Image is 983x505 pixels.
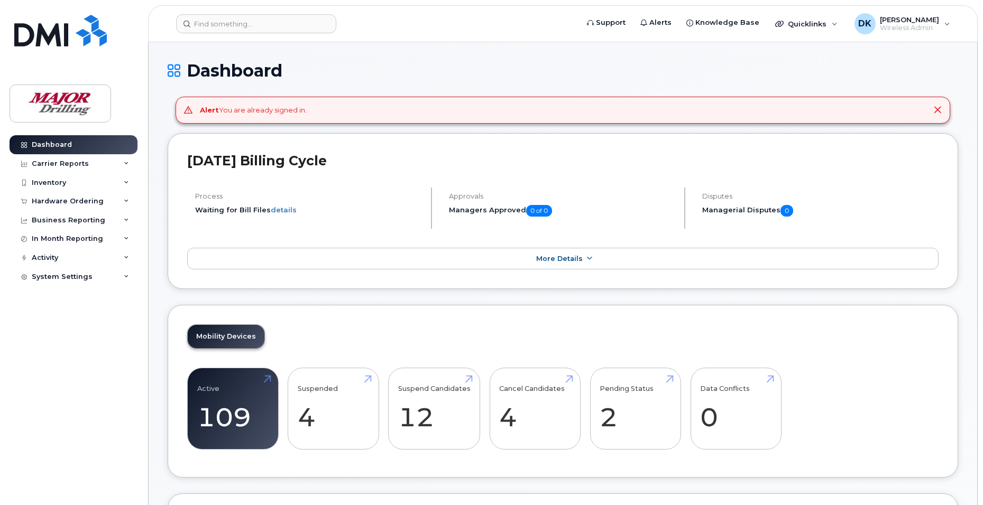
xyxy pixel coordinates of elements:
a: Suspend Candidates 12 [398,374,471,444]
a: Data Conflicts 0 [700,374,771,444]
h5: Managerial Disputes [702,205,939,217]
h2: [DATE] Billing Cycle [187,153,939,169]
a: details [271,205,297,214]
div: You are already signed in. [200,105,307,115]
h4: Process [195,192,422,200]
h5: Managers Approved [449,205,676,217]
span: 0 [780,205,793,217]
h1: Dashboard [168,61,958,80]
h4: Approvals [449,192,676,200]
a: Cancel Candidates 4 [499,374,571,444]
a: Pending Status 2 [600,374,671,444]
li: Waiting for Bill Files [195,205,422,215]
span: More Details [536,255,583,263]
a: Mobility Devices [188,325,264,348]
a: Suspended 4 [298,374,369,444]
span: 0 of 0 [526,205,552,217]
strong: Alert [200,106,219,114]
h4: Disputes [702,192,939,200]
a: Active 109 [197,374,269,444]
